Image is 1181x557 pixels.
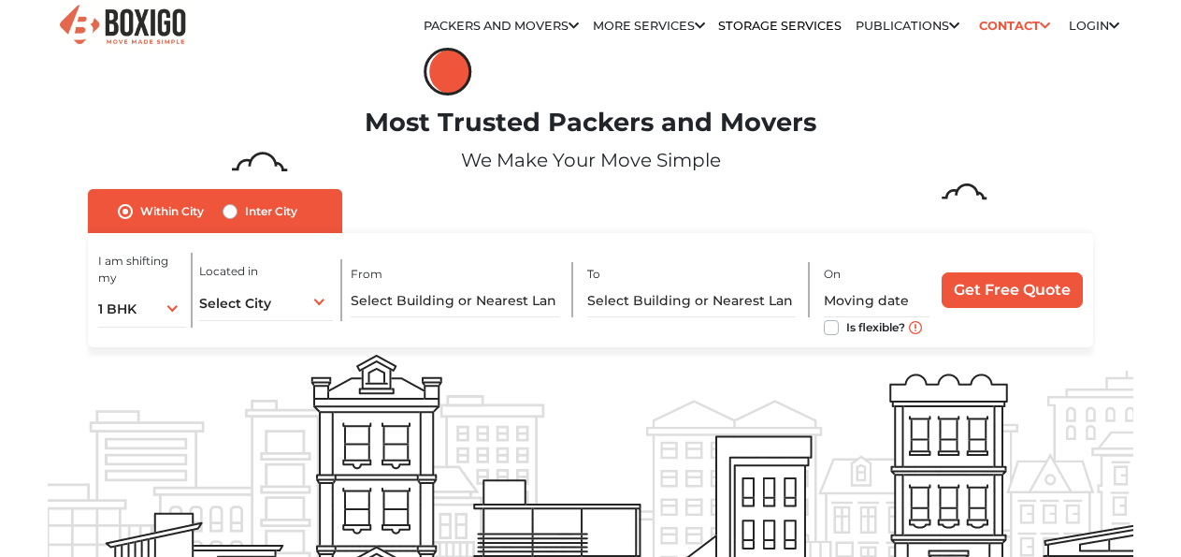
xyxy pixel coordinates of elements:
[98,253,186,286] label: I am shifting my
[140,200,204,223] label: Within City
[245,200,297,223] label: Inter City
[824,285,929,317] input: Moving date
[856,19,959,33] a: Publications
[824,266,841,283] label: On
[199,263,258,280] label: Located in
[57,3,188,49] img: Boxigo
[909,321,922,334] img: move_date_info
[98,300,137,317] span: 1 BHK
[593,19,705,33] a: More services
[587,266,600,283] label: To
[424,19,579,33] a: Packers and Movers
[48,108,1134,139] h1: Most Trusted Packers and Movers
[199,295,271,312] span: Select City
[942,272,1083,308] input: Get Free Quote
[718,19,842,33] a: Storage Services
[972,11,1056,40] a: Contact
[1069,19,1119,33] a: Login
[846,316,905,336] label: Is flexible?
[587,285,796,317] input: Select Building or Nearest Landmark
[351,285,559,317] input: Select Building or Nearest Landmark
[48,146,1134,174] p: We Make Your Move Simple
[351,266,382,283] label: From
